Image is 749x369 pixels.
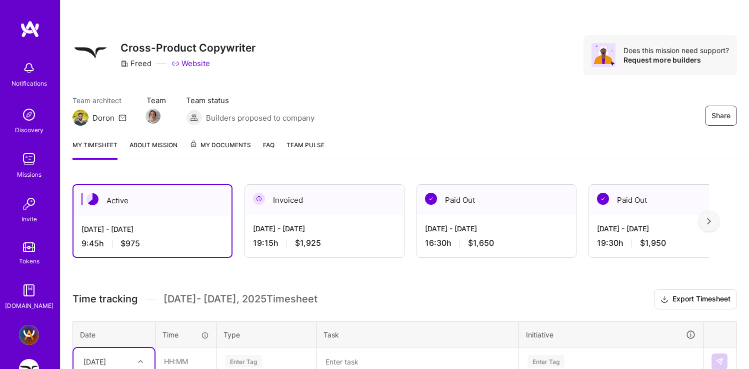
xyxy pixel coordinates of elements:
div: [DATE] [83,356,106,366]
span: $1,925 [295,238,321,248]
i: icon Download [660,294,668,305]
img: teamwork [19,149,39,169]
a: A.Team - Full-stack Demand Growth team! [16,325,41,345]
img: tokens [23,242,35,252]
a: Team Member Avatar [146,108,159,125]
img: Invoiced [253,193,265,205]
a: My timesheet [72,140,117,160]
img: guide book [19,280,39,300]
img: A.Team - Full-stack Demand Growth team! [19,325,39,345]
div: 16:30 h [425,238,568,248]
div: [DATE] - [DATE] [253,223,396,234]
div: Paid Out [589,185,748,215]
a: My Documents [189,140,251,160]
img: Submit [715,357,723,365]
img: Active [86,193,98,205]
img: Avatar [591,43,615,67]
img: Team Architect [72,110,88,126]
th: Task [316,321,519,347]
span: Team status [186,95,314,106]
th: Date [73,321,155,347]
h3: Cross-Product Copywriter [120,42,255,54]
div: Notifications [11,78,47,89]
span: Time tracking [72,293,137,305]
div: Time [162,329,209,340]
span: [DATE] - [DATE] , 2025 Timesheet [163,293,317,305]
a: FAQ [263,140,274,160]
img: bell [19,58,39,78]
div: 19:15 h [253,238,396,248]
i: icon CompanyGray [120,60,128,68]
div: Enter Tag [527,353,564,369]
div: Paid Out [417,185,576,215]
div: Doron [92,113,114,123]
div: Freed [120,58,151,69]
div: Request more builders [623,55,729,65]
div: 9:45 h [81,238,223,249]
div: Active [73,185,231,216]
button: Export Timesheet [654,289,737,309]
i: icon Mail [118,114,126,122]
button: Share [705,106,737,126]
div: [DATE] - [DATE] [81,224,223,234]
span: My Documents [189,140,251,151]
div: Does this mission need support? [623,46,729,55]
a: Website [171,58,210,69]
div: [DATE] - [DATE] [425,223,568,234]
span: Team architect [72,95,126,106]
span: $1,950 [640,238,666,248]
div: Invoiced [245,185,404,215]
span: $1,650 [468,238,494,248]
span: Builders proposed to company [206,113,314,123]
img: discovery [19,105,39,125]
a: Team Pulse [286,140,324,160]
div: Tokens [19,256,39,266]
span: Team [146,95,166,106]
img: Team Member Avatar [145,109,160,124]
div: [DOMAIN_NAME] [5,300,53,311]
img: Company Logo [72,35,108,71]
div: Discovery [15,125,43,135]
span: Share [711,111,730,121]
img: logo [20,20,40,38]
a: About Mission [129,140,177,160]
img: Paid Out [597,193,609,205]
div: Initiative [526,329,696,340]
th: Type [216,321,316,347]
span: $975 [120,238,140,249]
div: Invite [21,214,37,224]
img: Builders proposed to company [186,110,202,126]
div: [DATE] - [DATE] [597,223,740,234]
img: Invite [19,194,39,214]
div: Missions [17,169,41,180]
span: Team Pulse [286,141,324,149]
img: right [707,218,711,225]
div: Enter Tag [225,353,262,369]
img: Paid Out [425,193,437,205]
div: 19:30 h [597,238,740,248]
i: icon Chevron [138,359,143,364]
